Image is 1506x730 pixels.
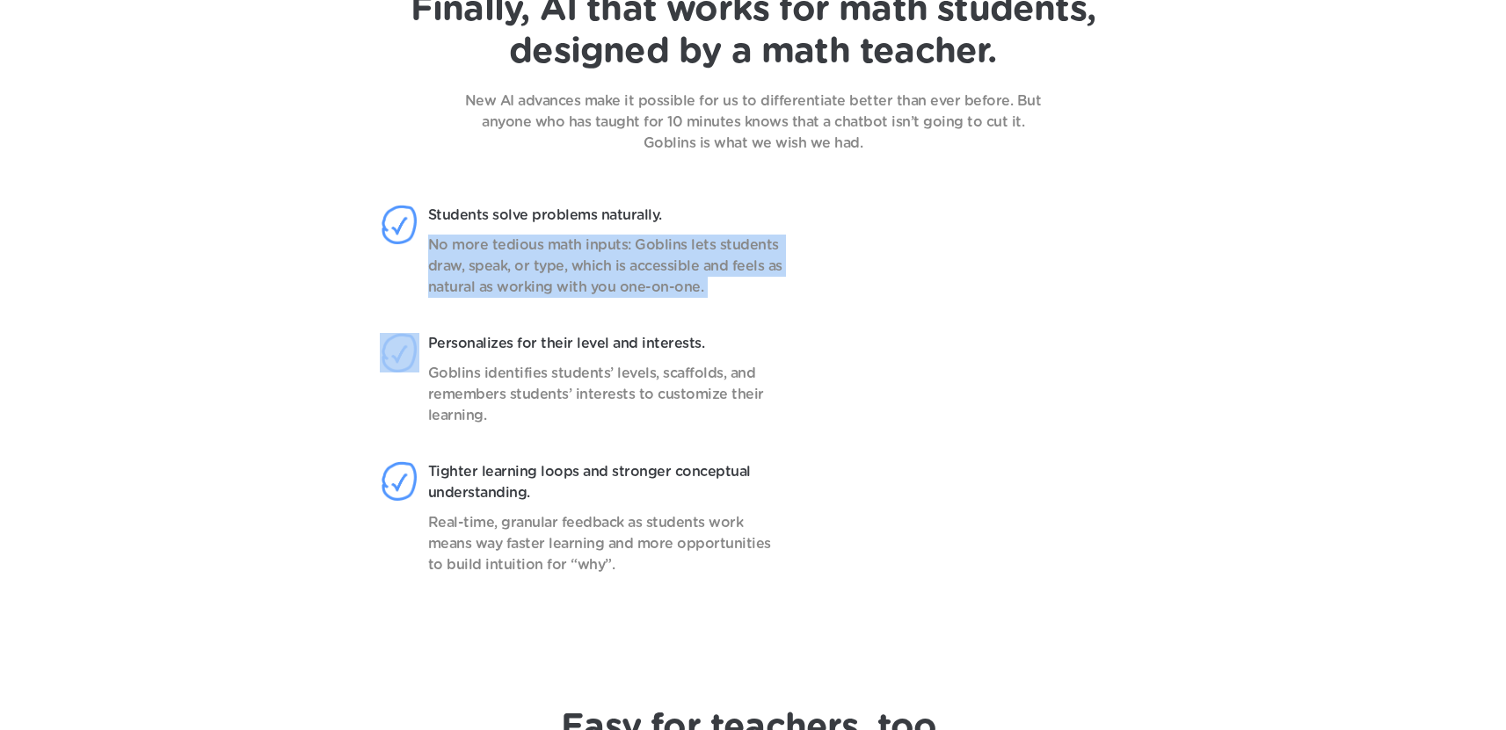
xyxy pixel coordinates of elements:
p: Goblins identifies students’ levels, scaffolds, and remembers students’ interests to customize th... [428,363,786,426]
p: Tighter learning loops and stronger conceptual understanding. [428,461,786,503]
span: designed by a math teacher. [509,34,996,69]
p: New AI advances make it possible for us to differentiate better than ever before. But anyone who ... [446,90,1061,154]
p: Students solve problems naturally. [428,205,786,226]
p: Real-time, granular feedback as students work means way faster learning and more opportunities to... [428,512,786,575]
p: No more tedious math inputs: Goblins lets students draw, speak, or type, which is accessible and ... [428,235,786,298]
p: Personalizes for their level and interests. [428,333,786,354]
